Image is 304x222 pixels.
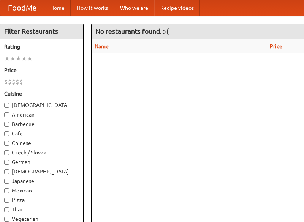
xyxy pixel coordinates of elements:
input: Pizza [4,198,9,203]
label: Japanese [4,177,79,185]
h5: Cuisine [4,90,79,98]
input: Cafe [4,131,9,136]
label: Cafe [4,130,79,137]
a: Who we are [114,0,154,16]
label: Thai [4,206,79,213]
li: ★ [27,54,33,63]
input: Chinese [4,141,9,146]
li: $ [16,78,19,86]
li: $ [8,78,12,86]
input: Mexican [4,188,9,193]
label: Barbecue [4,120,79,128]
input: Vegetarian [4,217,9,222]
label: [DEMOGRAPHIC_DATA] [4,101,79,109]
a: Home [44,0,71,16]
input: Czech / Slovak [4,150,9,155]
h5: Rating [4,43,79,50]
li: $ [4,78,8,86]
li: $ [12,78,16,86]
h4: Filter Restaurants [0,24,83,39]
input: Thai [4,207,9,212]
input: [DEMOGRAPHIC_DATA] [4,103,9,108]
input: American [4,112,9,117]
h5: Price [4,66,79,74]
a: FoodMe [0,0,44,16]
a: Recipe videos [154,0,200,16]
li: ★ [4,54,10,63]
ng-pluralize: No restaurants found. :-( [95,28,169,35]
input: Japanese [4,179,9,184]
label: Chinese [4,139,79,147]
label: Czech / Slovak [4,149,79,156]
li: ★ [10,54,16,63]
label: American [4,111,79,118]
input: German [4,160,9,165]
a: Price [270,43,282,49]
a: Name [95,43,109,49]
li: $ [19,78,23,86]
input: Barbecue [4,122,9,127]
label: Pizza [4,196,79,204]
a: How it works [71,0,114,16]
input: [DEMOGRAPHIC_DATA] [4,169,9,174]
li: ★ [21,54,27,63]
label: German [4,158,79,166]
label: [DEMOGRAPHIC_DATA] [4,168,79,175]
label: Mexican [4,187,79,194]
li: ★ [16,54,21,63]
